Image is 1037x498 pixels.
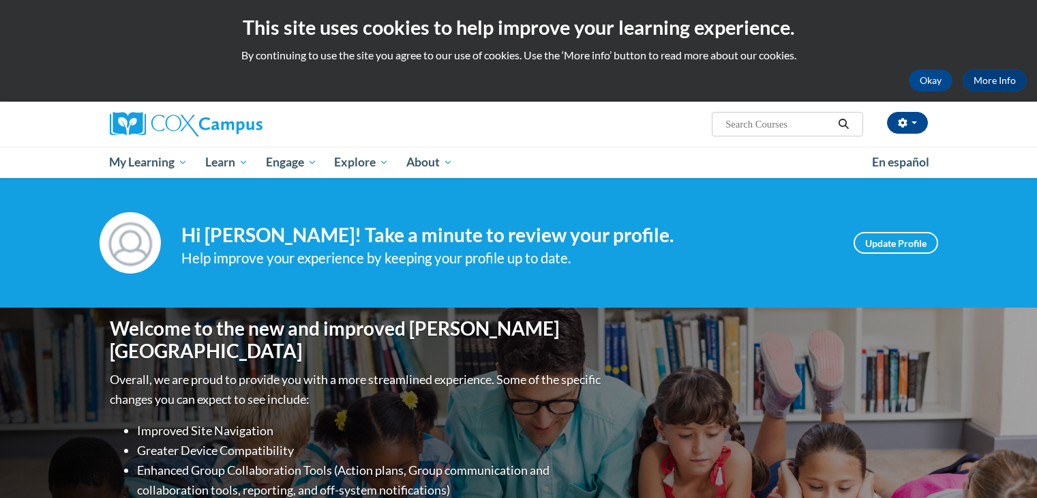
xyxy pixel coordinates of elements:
[909,70,952,91] button: Okay
[833,116,854,132] button: Search
[854,232,938,254] a: Update Profile
[101,147,197,178] a: My Learning
[110,112,262,136] img: Cox Campus
[110,370,604,409] p: Overall, we are proud to provide you with a more streamlined experience. Some of the specific cha...
[257,147,326,178] a: Engage
[110,317,604,363] h1: Welcome to the new and improved [PERSON_NAME][GEOGRAPHIC_DATA]
[89,147,948,178] div: Main menu
[397,147,462,178] a: About
[100,212,161,274] img: Profile Image
[137,441,604,460] li: Greater Device Compatibility
[10,48,1027,63] p: By continuing to use the site you agree to our use of cookies. Use the ‘More info’ button to read...
[872,155,929,169] span: En español
[10,14,1027,41] h2: This site uses cookies to help improve your learning experience.
[266,154,317,171] span: Engage
[110,112,369,136] a: Cox Campus
[109,154,187,171] span: My Learning
[887,112,928,134] button: Account Settings
[325,147,397,178] a: Explore
[982,443,1026,487] iframe: Button to launch messaging window
[181,224,833,247] h4: Hi [PERSON_NAME]! Take a minute to review your profile.
[963,70,1027,91] a: More Info
[196,147,257,178] a: Learn
[863,148,938,177] a: En español
[334,154,389,171] span: Explore
[406,154,453,171] span: About
[181,247,833,269] div: Help improve your experience by keeping your profile up to date.
[724,116,833,132] input: Search Courses
[205,154,248,171] span: Learn
[137,421,604,441] li: Improved Site Navigation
